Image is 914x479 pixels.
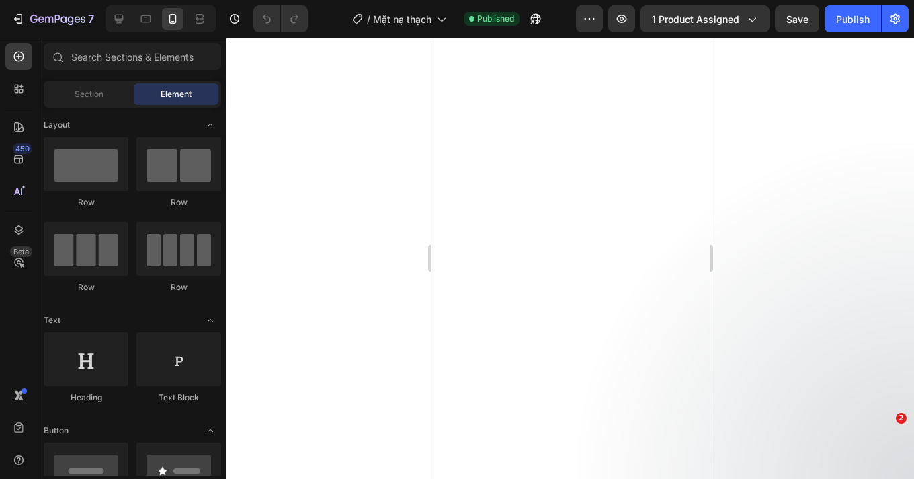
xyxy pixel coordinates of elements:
[431,38,710,479] iframe: Design area
[825,5,881,32] button: Publish
[44,196,128,209] div: Row
[477,13,514,25] span: Published
[200,420,221,441] span: Toggle open
[5,5,100,32] button: 7
[75,88,103,100] span: Section
[44,392,128,404] div: Heading
[136,392,221,404] div: Text Block
[640,5,770,32] button: 1 product assigned
[44,119,70,131] span: Layout
[836,12,870,26] div: Publish
[136,281,221,293] div: Row
[13,143,32,154] div: 450
[652,12,739,26] span: 1 product assigned
[373,12,431,26] span: Mặt nạ thạch
[44,425,69,437] span: Button
[896,413,907,424] span: 2
[253,5,308,32] div: Undo/Redo
[868,433,901,466] iframe: Intercom live chat
[200,309,221,331] span: Toggle open
[136,196,221,209] div: Row
[200,114,221,136] span: Toggle open
[44,43,221,70] input: Search Sections & Elements
[44,281,128,293] div: Row
[161,88,192,100] span: Element
[44,314,60,326] span: Text
[775,5,819,32] button: Save
[786,13,808,25] span: Save
[10,246,32,257] div: Beta
[88,11,94,27] p: 7
[367,12,370,26] span: /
